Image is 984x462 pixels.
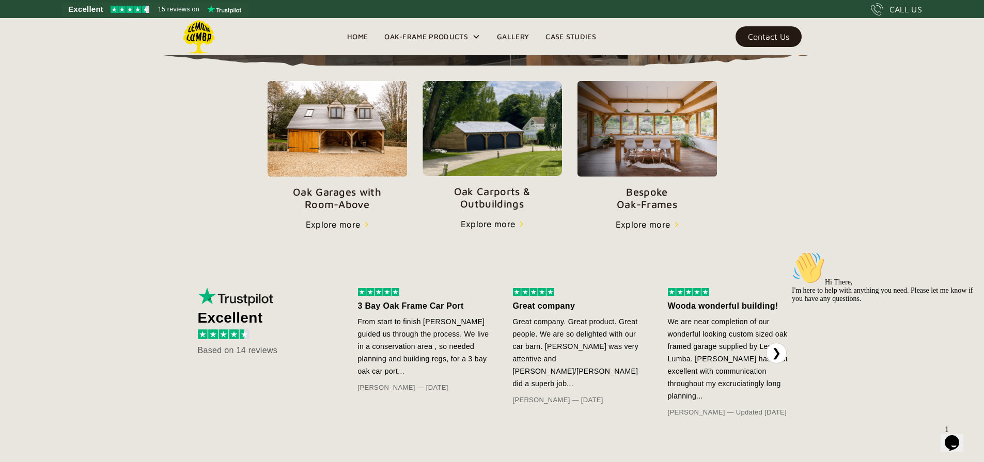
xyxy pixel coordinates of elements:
div: Explore more [306,218,361,231]
div: Great company [513,300,647,312]
div: [PERSON_NAME] — [DATE] [513,394,647,406]
div: Excellent [198,312,327,324]
a: Oak Carports &Outbuildings [423,81,562,210]
iframe: chat widget [788,247,974,416]
img: 4.5 stars [198,329,249,339]
div: Great company. Great product. Great people. We are so delighted with our car barn. [PERSON_NAME] ... [513,315,647,390]
img: Trustpilot 4.5 stars [111,6,149,13]
img: :wave: [4,4,37,37]
img: 5 stars [358,288,399,296]
div: Wooda wonderful building! [668,300,802,312]
div: [PERSON_NAME] — Updated [DATE] [668,406,802,419]
button: ❯ [766,343,787,363]
span: Hi There, I'm here to help with anything you need. Please let me know if you have any questions. [4,31,185,55]
p: Oak Carports & Outbuildings [423,185,562,210]
iframe: chat widget [941,421,974,452]
p: Oak Garages with Room-Above [268,186,407,211]
p: Bespoke Oak-Frames [577,186,717,211]
img: Trustpilot logo [207,5,241,13]
a: Case Studies [537,29,604,44]
div: CALL US [889,3,922,15]
span: Excellent [68,3,103,15]
div: 👋Hi There,I'm here to help with anything you need. Please let me know if you have any questions. [4,4,190,56]
a: Home [339,29,376,44]
a: Gallery [489,29,537,44]
a: Explore more [461,218,524,230]
a: Explore more [306,218,369,231]
div: Oak-Frame Products [376,18,489,55]
a: Explore more [616,218,679,231]
div: Contact Us [748,33,789,40]
a: Contact Us [736,26,802,47]
img: 5 stars [513,288,554,296]
div: Based on 14 reviews [198,344,327,357]
div: Explore more [616,218,670,231]
a: Oak Garages withRoom-Above [268,81,407,211]
div: Oak-Frame Products [384,30,468,43]
div: 3 Bay Oak Frame Car Port [358,300,492,312]
img: Trustpilot [198,288,275,306]
a: See Lemon Lumba reviews on Trustpilot [62,2,248,17]
img: 5 stars [668,288,709,296]
span: 15 reviews on [158,3,199,15]
div: [PERSON_NAME] — [DATE] [358,381,492,394]
div: We are near completion of our wonderful looking custom sized oak framed garage supplied by Lemon ... [668,315,802,402]
div: From start to finish [PERSON_NAME] guided us through the process. We live in a conservation area ... [358,315,492,377]
a: CALL US [871,3,922,15]
a: BespokeOak-Frames [577,81,717,211]
div: Explore more [461,218,516,230]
